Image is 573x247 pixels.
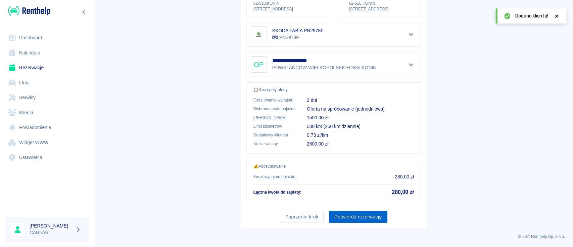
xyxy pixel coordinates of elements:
button: Poprzedni krok [280,211,324,223]
a: Widget WWW [5,135,89,150]
p: [STREET_ADDRESS] [349,6,414,12]
span: Dodano klienta! [515,12,548,19]
p: Limit kilometrów [253,123,296,129]
p: 2 dni [307,97,414,104]
img: Image [252,28,266,41]
a: Flota [5,75,89,90]
a: Ustawienia [5,150,89,165]
p: CARFAR [30,229,73,236]
button: Potwierdź rezerwację [329,211,387,223]
p: Łączna kwota do zapłaty : [253,189,301,195]
h6: SKODA FABIA PN2978F [272,27,324,34]
a: Kalendarz [5,45,89,60]
p: PN2978F [272,34,324,41]
a: Powiadomienia [5,120,89,135]
p: 📋 Szczegóły oferty [253,87,414,93]
p: [PERSON_NAME] [253,115,296,121]
a: Renthelp logo [5,5,50,16]
h6: [PERSON_NAME] [30,222,73,229]
p: 500 km (250 km dziennie) [307,123,414,130]
a: Dashboard [5,30,89,45]
button: Pokaż szczegóły [405,60,417,69]
a: Serwisy [5,90,89,105]
p: Koszt wynajmu pojazdu : [253,174,297,180]
a: Rezerwacje [5,60,89,75]
p: 0,73 zł/km [307,132,414,139]
p: Oferta na spróbowanie (jednodniowa) [307,106,414,113]
p: 1500,00 zł [307,114,414,121]
h5: 280,00 zł [392,189,414,196]
p: Czas trwania wynajmu [253,97,296,103]
img: Renthelp logo [8,5,50,16]
p: 2500,00 zł [307,140,414,148]
button: Pokaż szczegóły [405,30,417,39]
p: [STREET_ADDRESS] [253,6,318,12]
a: Klienci [5,105,89,120]
p: 280,00 zł [395,173,414,180]
p: 2025 © Renthelp Sp. z o.o. [102,234,565,240]
p: Dodatkowy kilometr [253,132,296,138]
p: Wybrana taryfa pojazdu [253,106,296,112]
button: Zwiń nawigację [79,8,89,16]
p: Udział własny [253,141,296,147]
p: 62-510 , KONIN [349,0,414,6]
p: POWSTAŃCÓW WIELKOPOLSKICH 9/35 , KONIN [272,64,378,71]
div: OP [251,56,267,73]
p: 62-510 , KONIN [253,0,318,6]
p: 💰 Podsumowanie [253,163,414,169]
